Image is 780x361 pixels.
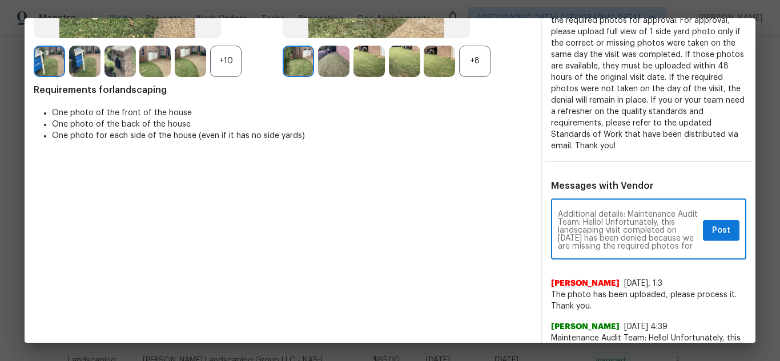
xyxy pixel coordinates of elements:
button: Post [703,220,739,241]
div: +8 [459,46,490,77]
textarea: Additional details: Maintenance Audit Team: Hello! Unfortunately, this landscaping visit complete... [558,210,698,250]
span: [DATE] 4:39 [624,323,668,331]
span: Messages with Vendor [551,181,653,190]
li: One photo for each side of the house (even if it has no side yards) [52,130,532,141]
span: Post [712,224,730,238]
li: One photo of the front of the house [52,107,532,119]
span: [PERSON_NAME] [551,278,620,289]
li: One photo of the back of the house [52,119,532,130]
span: [PERSON_NAME] [551,321,620,332]
span: [DATE], 1:3 [624,279,662,287]
span: The photo has been uploaded, please process it. Thank you. [551,289,746,312]
span: Requirements for landscaping [34,84,532,96]
div: +10 [210,46,242,77]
